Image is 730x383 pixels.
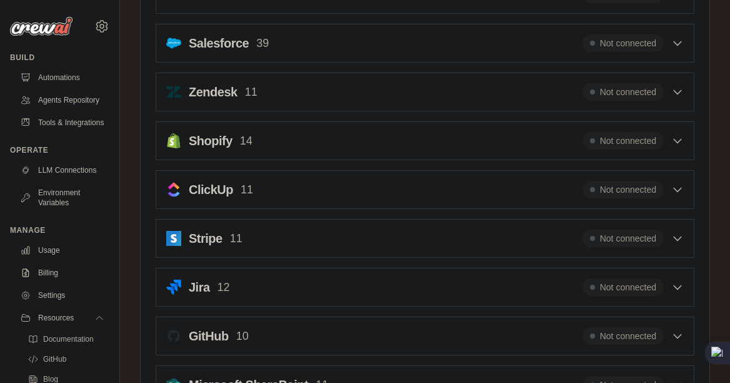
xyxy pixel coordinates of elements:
[15,183,109,213] a: Environment Variables
[189,34,249,52] h2: Salesforce
[166,36,181,51] img: salesforce.svg
[166,280,181,295] img: jira.svg
[166,84,181,100] img: zendesk.svg
[256,35,269,52] p: 39
[189,278,210,296] h2: Jira
[582,181,664,198] span: Not connected
[236,328,249,345] p: 10
[166,182,181,197] img: clickup.svg
[189,181,233,198] h2: ClickUp
[582,230,664,247] span: Not connected
[15,308,109,328] button: Resources
[15,263,109,283] a: Billing
[166,133,181,148] img: shopify.svg
[38,313,74,323] span: Resources
[10,225,109,235] div: Manage
[240,133,252,150] p: 14
[217,279,230,296] p: 12
[189,230,222,247] h2: Stripe
[582,327,664,345] span: Not connected
[15,240,109,260] a: Usage
[189,327,229,345] h2: GitHub
[166,231,181,246] img: stripe.svg
[582,278,664,296] span: Not connected
[15,68,109,88] a: Automations
[241,181,253,198] p: 11
[189,132,232,150] h2: Shopify
[15,113,109,133] a: Tools & Integrations
[15,285,109,305] a: Settings
[189,83,237,101] h2: Zendesk
[22,330,109,348] a: Documentation
[43,334,94,344] span: Documentation
[10,53,109,63] div: Build
[15,160,109,180] a: LLM Connections
[582,34,664,52] span: Not connected
[10,17,72,36] img: Logo
[166,329,181,344] img: github.svg
[582,132,664,150] span: Not connected
[245,84,257,101] p: 11
[43,354,66,364] span: GitHub
[10,145,109,155] div: Operate
[230,230,242,247] p: 11
[22,350,109,368] a: GitHub
[15,90,109,110] a: Agents Repository
[582,83,664,101] span: Not connected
